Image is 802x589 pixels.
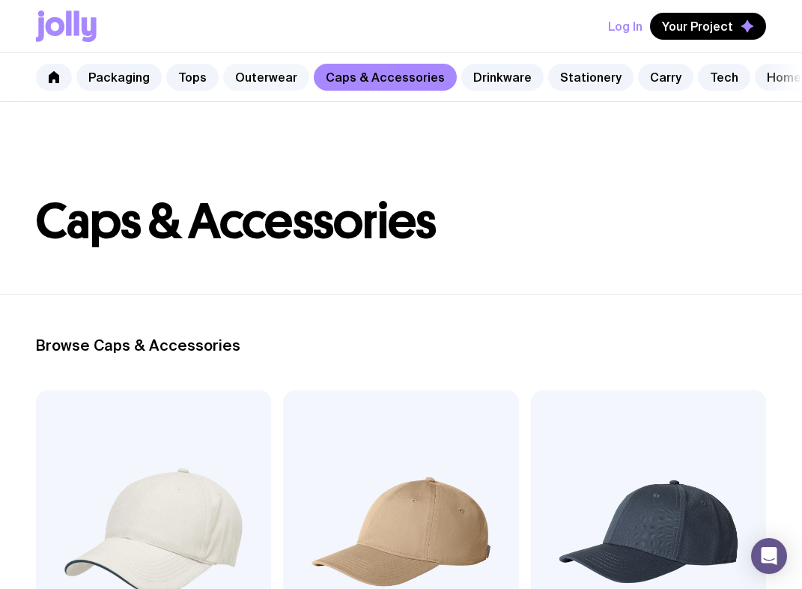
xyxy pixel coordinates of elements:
a: Stationery [548,64,634,91]
a: Carry [638,64,693,91]
a: Tops [166,64,219,91]
span: Your Project [662,19,733,34]
button: Log In [608,13,642,40]
h2: Browse Caps & Accessories [36,336,766,354]
a: Outerwear [223,64,309,91]
button: Your Project [650,13,766,40]
a: Packaging [76,64,162,91]
a: Tech [698,64,750,91]
a: Caps & Accessories [314,64,457,91]
h1: Caps & Accessories [36,198,766,246]
div: Open Intercom Messenger [751,538,787,574]
a: Drinkware [461,64,544,91]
